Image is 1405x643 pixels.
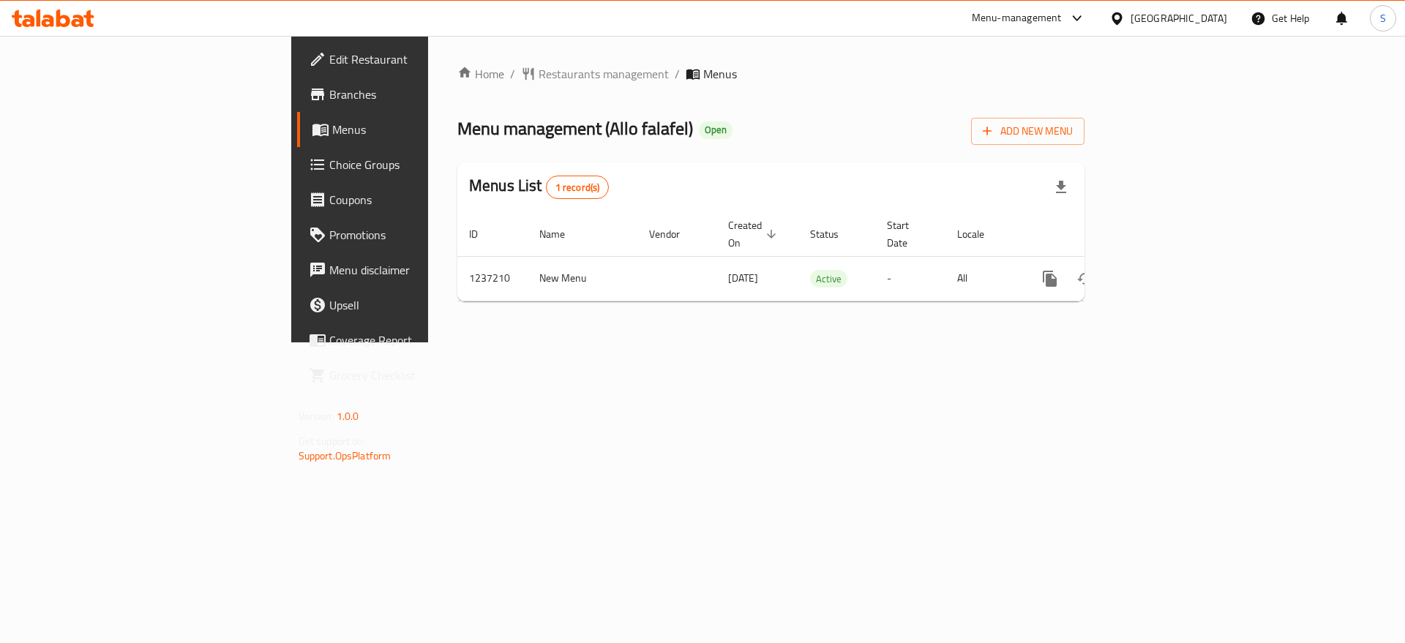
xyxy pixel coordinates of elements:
[649,225,699,243] span: Vendor
[957,225,1003,243] span: Locale
[297,112,526,147] a: Menus
[299,432,366,451] span: Get support on:
[299,407,334,426] span: Version:
[728,217,781,252] span: Created On
[297,358,526,393] a: Grocery Checklist
[972,10,1062,27] div: Menu-management
[329,366,514,384] span: Grocery Checklist
[539,225,584,243] span: Name
[810,270,847,287] div: Active
[297,147,526,182] a: Choice Groups
[699,121,733,139] div: Open
[810,271,847,287] span: Active
[329,331,514,349] span: Coverage Report
[971,118,1084,145] button: Add New Menu
[297,42,526,77] a: Edit Restaurant
[329,226,514,244] span: Promotions
[297,77,526,112] a: Branches
[299,446,391,465] a: Support.OpsPlatform
[457,65,1084,83] nav: breadcrumb
[983,122,1073,140] span: Add New Menu
[1380,10,1386,26] span: S
[297,182,526,217] a: Coupons
[699,124,733,136] span: Open
[1021,212,1185,257] th: Actions
[297,252,526,287] a: Menu disclaimer
[521,65,669,83] a: Restaurants management
[539,65,669,83] span: Restaurants management
[810,225,858,243] span: Status
[457,112,693,145] span: Menu management ( Allo falafel )
[887,217,928,252] span: Start Date
[332,121,514,138] span: Menus
[469,175,609,199] h2: Menus List
[1068,261,1103,296] button: Change Status
[703,65,737,83] span: Menus
[1131,10,1227,26] div: [GEOGRAPHIC_DATA]
[546,176,610,199] div: Total records count
[329,50,514,68] span: Edit Restaurant
[297,217,526,252] a: Promotions
[945,256,1021,301] td: All
[728,268,758,287] span: [DATE]
[875,256,945,301] td: -
[329,296,514,314] span: Upsell
[297,287,526,323] a: Upsell
[297,323,526,358] a: Coverage Report
[1044,170,1079,205] div: Export file
[528,256,637,301] td: New Menu
[329,86,514,103] span: Branches
[329,191,514,208] span: Coupons
[329,156,514,173] span: Choice Groups
[1033,261,1068,296] button: more
[469,225,497,243] span: ID
[675,65,680,83] li: /
[329,261,514,279] span: Menu disclaimer
[547,181,609,195] span: 1 record(s)
[457,212,1185,301] table: enhanced table
[337,407,359,426] span: 1.0.0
